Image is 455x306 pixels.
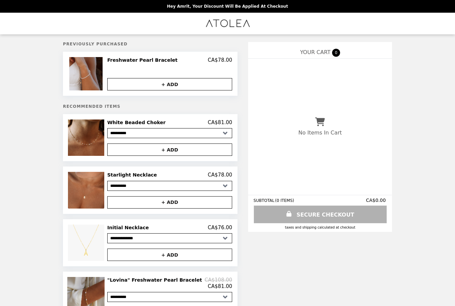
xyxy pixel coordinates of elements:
[107,172,160,178] h2: Starlight Necklace
[63,42,237,46] h5: Previously Purchased
[298,129,342,136] p: No Items In Cart
[107,57,180,63] h2: Freshwater Pearl Bracelet
[332,49,340,57] span: 0
[300,49,330,55] span: YOUR CART
[107,181,232,191] select: Select a product variant
[253,226,387,229] div: Taxes and Shipping calculated at checkout
[208,225,232,231] p: CA$76.00
[205,17,250,30] img: Brand Logo
[107,143,232,156] button: + ADD
[107,119,168,125] h2: White Beaded Choker
[208,283,232,289] p: CA$81.00
[366,198,387,203] span: CA$0.00
[167,4,288,9] p: Hey Amrit, your discount will be applied at checkout
[69,57,104,90] img: Freshwater Pearl Bracelet
[205,277,232,283] p: CA$108.00
[208,57,232,63] p: CA$78.00
[68,172,106,208] img: Starlight Necklace
[208,119,232,125] p: CA$81.00
[107,292,232,302] select: Select a product variant
[107,249,232,261] button: + ADD
[208,172,232,178] p: CA$78.00
[107,225,152,231] h2: Initial Necklace
[107,78,232,90] button: + ADD
[107,277,205,283] h2: "Lovina" Freshwater Pearl Bracelet
[68,225,106,261] img: Initial Necklace
[63,104,237,109] h5: Recommended Items
[107,233,232,243] select: Select a product variant
[275,198,294,203] span: ( 0 ITEMS )
[68,119,106,156] img: White Beaded Choker
[107,196,232,209] button: + ADD
[107,128,232,138] select: Select a product variant
[253,198,275,203] span: SUBTOTAL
